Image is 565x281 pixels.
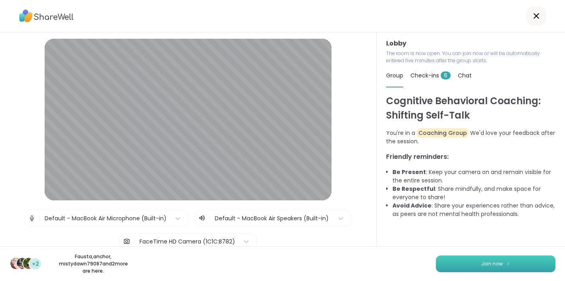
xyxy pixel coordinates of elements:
h3: Lobby [386,39,555,48]
span: | [39,210,41,226]
span: | [133,234,135,249]
img: Microphone [28,210,35,226]
span: Join now [481,260,503,267]
span: Coaching Group [417,128,469,138]
p: The room is now open. You can join now or will be automatically entered five minutes after the gr... [386,50,555,64]
b: Avoid Advice [392,202,432,210]
b: Be Present [392,168,426,176]
img: anchor [17,258,28,269]
img: Fausta [10,258,22,269]
div: Default - MacBook Air Microphone (Built-in) [45,214,167,223]
div: FaceTime HD Camera (1C1C:B782) [139,237,235,246]
img: mistydawn79087 [23,258,34,269]
button: Join now [436,255,555,272]
span: Group [386,71,403,79]
span: | [209,214,211,223]
h3: Friendly reminders: [386,152,555,162]
span: +2 [32,260,39,268]
h1: Cognitive Behavioral Coaching: Shifting Self-Talk [386,94,555,123]
p: Fausta , anchor , mistydawn79087 and 2 more are here. [49,253,138,275]
img: ShareWell Logomark [506,261,511,266]
img: ShareWell Logo [19,7,74,25]
p: You're in a We'd love your feedback after the session. [386,129,555,146]
li: : Share your experiences rather than advice, as peers are not mental health professionals. [392,202,555,218]
span: Chat [458,71,472,79]
img: Camera [123,234,130,249]
span: 6 [441,71,451,79]
li: : Keep your camera on and remain visible for the entire session. [392,168,555,185]
b: Be Respectful [392,185,435,193]
span: Check-ins [410,71,451,79]
li: : Share mindfully, and make space for everyone to share! [392,185,555,202]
